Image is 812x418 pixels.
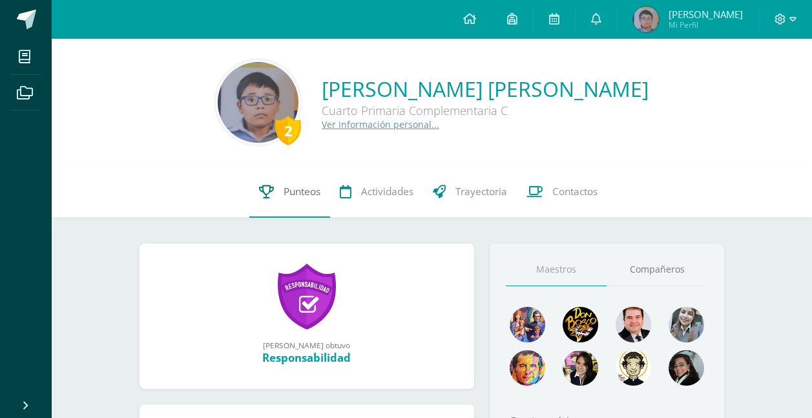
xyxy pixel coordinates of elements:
[633,6,659,32] img: 657983025bc339f3e4dda0fefa4d5b83.png
[322,118,439,131] a: Ver información personal...
[506,253,607,286] a: Maestros
[563,307,598,342] img: 29fc2a48271e3f3676cb2cb292ff2552.png
[423,166,517,218] a: Trayectoria
[361,185,413,198] span: Actividades
[275,116,301,145] div: 2
[322,103,649,118] div: Cuarto Primaria Complementaria C
[218,62,298,143] img: 2a83020cc04ad2f4b011f66474d11350.png
[563,350,598,386] img: ddcb7e3f3dd5693f9a3e043a79a89297.png
[616,350,651,386] img: 6dd7792c7e46e34e896b3f92f39c73ee.png
[616,307,651,342] img: 79570d67cb4e5015f1d97fde0ec62c05.png
[152,340,461,350] div: [PERSON_NAME] obtuvo
[517,166,607,218] a: Contactos
[510,350,545,386] img: 2f956a6dd2c7db1a1667ddb66e3307b6.png
[669,307,704,342] img: 45bd7986b8947ad7e5894cbc9b781108.png
[607,253,708,286] a: Compañeros
[455,185,507,198] span: Trayectoria
[330,166,423,218] a: Actividades
[669,8,743,21] span: [PERSON_NAME]
[669,19,743,30] span: Mi Perfil
[510,307,545,342] img: 88256b496371d55dc06d1c3f8a5004f4.png
[669,350,704,386] img: 6377130e5e35d8d0020f001f75faf696.png
[152,350,461,365] div: Responsabilidad
[284,185,320,198] span: Punteos
[322,75,649,103] a: [PERSON_NAME] [PERSON_NAME]
[552,185,598,198] span: Contactos
[249,166,330,218] a: Punteos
